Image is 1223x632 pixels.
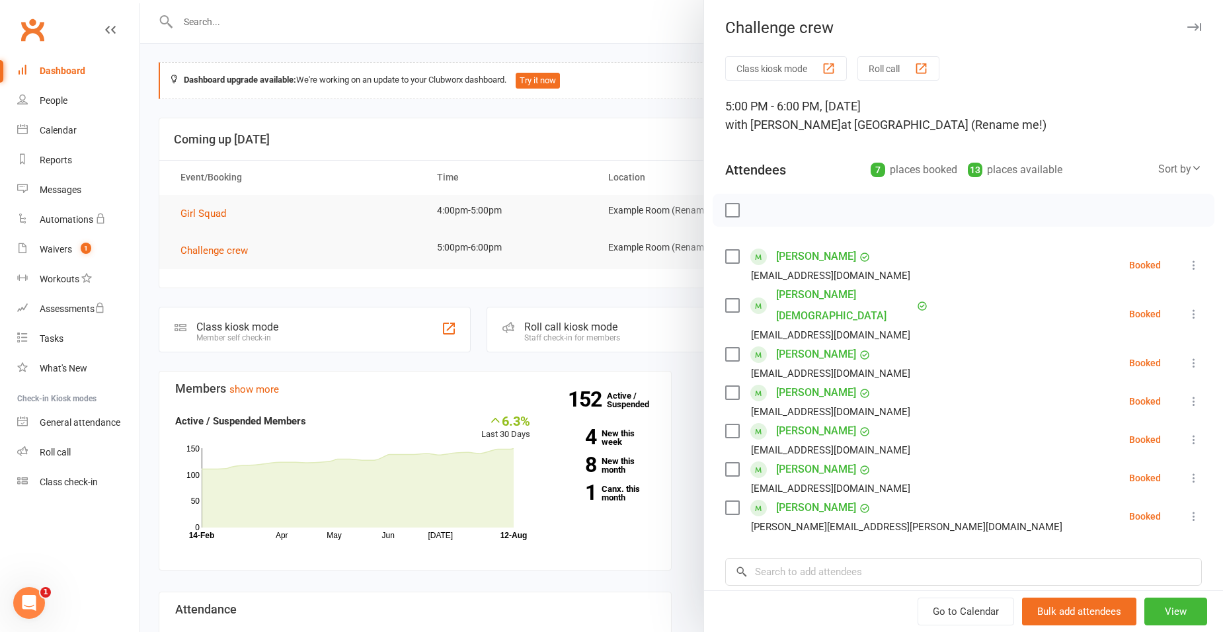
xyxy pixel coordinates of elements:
[918,598,1014,625] a: Go to Calendar
[1129,473,1161,483] div: Booked
[776,382,856,403] a: [PERSON_NAME]
[1129,512,1161,521] div: Booked
[751,365,910,382] div: [EMAIL_ADDRESS][DOMAIN_NAME]
[725,97,1202,134] div: 5:00 PM - 6:00 PM, [DATE]
[40,447,71,457] div: Roll call
[40,214,93,225] div: Automations
[40,587,51,598] span: 1
[704,19,1223,37] div: Challenge crew
[16,13,49,46] a: Clubworx
[17,354,139,383] a: What's New
[40,333,63,344] div: Tasks
[751,442,910,459] div: [EMAIL_ADDRESS][DOMAIN_NAME]
[1144,598,1207,625] button: View
[968,163,982,177] div: 13
[776,246,856,267] a: [PERSON_NAME]
[40,95,67,106] div: People
[751,518,1062,535] div: [PERSON_NAME][EMAIL_ADDRESS][PERSON_NAME][DOMAIN_NAME]
[725,56,847,81] button: Class kiosk mode
[17,438,139,467] a: Roll call
[40,184,81,195] div: Messages
[776,459,856,480] a: [PERSON_NAME]
[13,587,45,619] iframe: Intercom live chat
[871,163,885,177] div: 7
[40,477,98,487] div: Class check-in
[871,161,957,179] div: places booked
[725,558,1202,586] input: Search to add attendees
[17,56,139,86] a: Dashboard
[17,324,139,354] a: Tasks
[17,264,139,294] a: Workouts
[40,417,120,428] div: General attendance
[751,327,910,344] div: [EMAIL_ADDRESS][DOMAIN_NAME]
[40,274,79,284] div: Workouts
[857,56,939,81] button: Roll call
[81,243,91,254] span: 1
[17,116,139,145] a: Calendar
[1129,260,1161,270] div: Booked
[776,497,856,518] a: [PERSON_NAME]
[725,118,841,132] span: with [PERSON_NAME]
[17,467,139,497] a: Class kiosk mode
[17,235,139,264] a: Waivers 1
[17,86,139,116] a: People
[1022,598,1136,625] button: Bulk add attendees
[968,161,1062,179] div: places available
[40,303,105,314] div: Assessments
[40,363,87,374] div: What's New
[776,344,856,365] a: [PERSON_NAME]
[40,65,85,76] div: Dashboard
[776,284,914,327] a: [PERSON_NAME][DEMOGRAPHIC_DATA]
[751,267,910,284] div: [EMAIL_ADDRESS][DOMAIN_NAME]
[40,125,77,136] div: Calendar
[1129,397,1161,406] div: Booked
[1129,358,1161,368] div: Booked
[725,161,786,179] div: Attendees
[17,294,139,324] a: Assessments
[841,118,1046,132] span: at [GEOGRAPHIC_DATA] (Rename me!)
[40,244,72,255] div: Waivers
[751,403,910,420] div: [EMAIL_ADDRESS][DOMAIN_NAME]
[17,408,139,438] a: General attendance kiosk mode
[17,205,139,235] a: Automations
[1158,161,1202,178] div: Sort by
[17,145,139,175] a: Reports
[40,155,72,165] div: Reports
[1129,309,1161,319] div: Booked
[776,420,856,442] a: [PERSON_NAME]
[1129,435,1161,444] div: Booked
[17,175,139,205] a: Messages
[751,480,910,497] div: [EMAIL_ADDRESS][DOMAIN_NAME]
